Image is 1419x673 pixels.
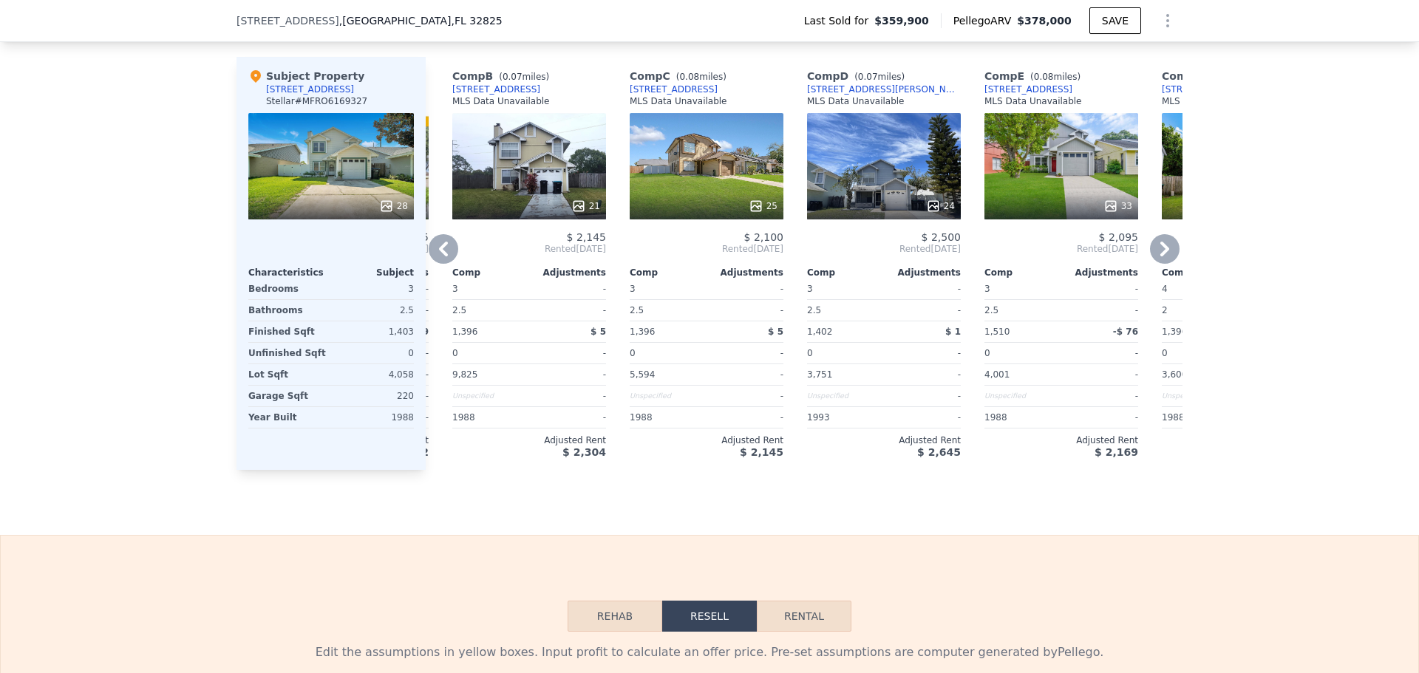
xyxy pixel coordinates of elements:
div: - [1064,386,1138,406]
div: Comp [452,267,529,279]
div: Bathrooms [248,300,328,321]
div: - [1064,300,1138,321]
span: 1,402 [807,327,832,337]
div: Adjusted Rent [984,434,1138,446]
span: [STREET_ADDRESS] [236,13,339,28]
span: Rented [DATE] [630,243,783,255]
div: Unspecified [630,386,704,406]
div: 1988 [1162,407,1236,428]
div: - [1064,364,1138,385]
span: 1,510 [984,327,1010,337]
div: [STREET_ADDRESS] [984,83,1072,95]
div: - [709,407,783,428]
div: 1988 [452,407,526,428]
div: MLS Data Unavailable [452,95,550,107]
div: MLS Data Unavailable [1162,95,1259,107]
div: Comp [984,267,1061,279]
span: , [GEOGRAPHIC_DATA] [339,13,503,28]
div: 2.5 [630,300,704,321]
div: - [709,279,783,299]
span: 3 [807,284,813,294]
span: 1,396 [452,327,477,337]
span: 0 [984,348,990,358]
div: Subject Property [248,69,364,83]
span: 0 [630,348,636,358]
div: - [709,386,783,406]
span: 5,594 [630,369,655,380]
div: Garage Sqft [248,386,328,406]
span: ( miles) [670,72,732,82]
div: 1988 [334,407,414,428]
div: 28 [379,199,408,213]
a: [STREET_ADDRESS] [1162,83,1250,95]
div: Edit the assumptions in yellow boxes. Input profit to calculate an offer price. Pre-set assumptio... [248,643,1171,661]
div: Year Built [248,407,328,428]
span: , FL 32825 [451,15,502,27]
div: Unspecified [1162,386,1236,406]
span: Last Sold for [804,13,875,28]
div: Bedrooms [248,279,328,299]
span: $ 2,100 [744,231,783,243]
div: Finished Sqft [248,321,328,342]
span: $ 2,645 [917,446,961,458]
span: 0 [452,348,458,358]
a: [STREET_ADDRESS][PERSON_NAME] [807,83,961,95]
div: 33 [1103,199,1132,213]
span: ( miles) [1024,72,1086,82]
span: 3 [984,284,990,294]
div: - [1064,407,1138,428]
div: Adjusted Rent [630,434,783,446]
div: Adjustments [707,267,783,279]
span: 0 [807,348,813,358]
div: - [887,364,961,385]
div: Stellar # MFRO6169327 [266,95,367,107]
div: Comp [630,267,707,279]
div: Adjusted Rent [452,434,606,446]
div: 2.5 [807,300,881,321]
div: - [532,364,606,385]
div: MLS Data Unavailable [807,95,905,107]
span: Rented [DATE] [807,243,961,255]
a: [STREET_ADDRESS] [452,83,540,95]
div: 1988 [630,407,704,428]
div: 1993 [807,407,881,428]
div: 2.5 [984,300,1058,321]
span: $ 2,145 [740,446,783,458]
div: 0 [334,343,414,363]
div: - [887,279,961,299]
div: 4,058 [334,364,414,385]
span: Rented [DATE] [984,243,1138,255]
a: [STREET_ADDRESS] [630,83,718,95]
div: Comp C [630,69,732,83]
div: 2.5 [334,300,414,321]
span: $ 5 [768,327,783,337]
span: $ 2,145 [567,231,606,243]
span: 4,001 [984,369,1010,380]
div: Comp D [807,69,911,83]
div: - [532,386,606,406]
span: Rented [DATE] [452,243,606,255]
div: Adjusted Rent [1162,434,1316,446]
div: Comp [807,267,884,279]
div: - [887,407,961,428]
span: $378,000 [1017,15,1072,27]
span: 0.08 [679,72,699,82]
span: 3,600 [1162,369,1187,380]
div: Lot Sqft [248,364,328,385]
button: Resell [662,601,757,632]
span: $ 2,169 [1095,446,1138,458]
div: [STREET_ADDRESS] [266,83,354,95]
div: 2.5 [452,300,526,321]
div: MLS Data Unavailable [630,95,727,107]
div: - [532,300,606,321]
div: Comp F [1162,69,1264,83]
button: Show Options [1153,6,1182,35]
div: Subject [331,267,414,279]
div: Comp E [984,69,1086,83]
span: 1,396 [630,327,655,337]
div: - [532,279,606,299]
